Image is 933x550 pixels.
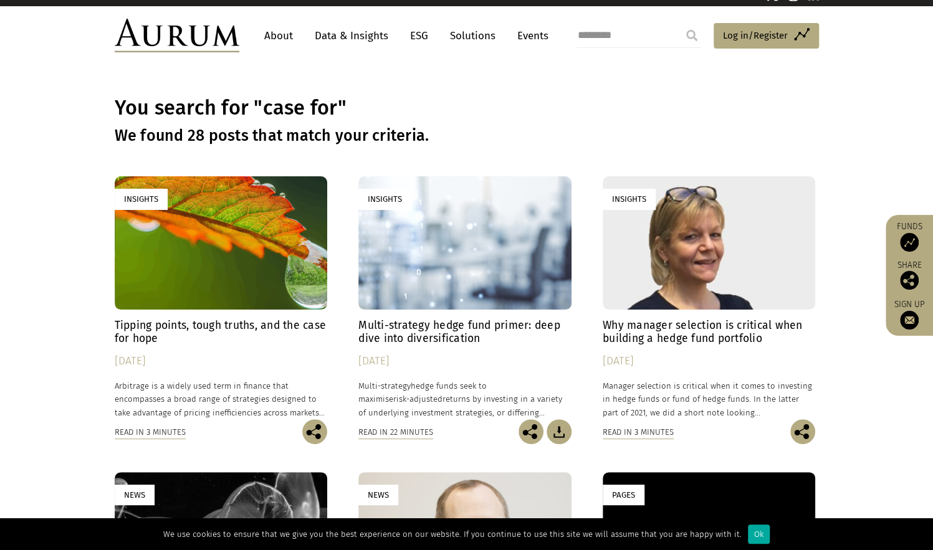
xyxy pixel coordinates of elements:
img: Share this post [519,419,543,444]
span: risk-adjusted [393,394,443,404]
div: [DATE] [358,353,572,370]
img: Sign up to our newsletter [900,311,919,330]
img: Access Funds [900,233,919,252]
div: News [115,485,155,505]
p: hedge funds seek to maximise returns by investing in a variety of underlying investment strategie... [358,379,572,419]
a: Data & Insights [309,24,395,47]
span: Multi-strategy [358,381,411,391]
img: Aurum [115,19,239,52]
div: Read in 3 minutes [603,425,674,439]
div: Insights [358,189,411,209]
h1: You search for "case for" [115,96,819,120]
a: ESG [404,24,434,47]
div: Read in 3 minutes [115,425,186,439]
img: Share this post [900,271,919,290]
div: Insights [603,189,656,209]
a: Sign up [892,299,927,330]
div: News [358,485,398,505]
p: Arbitrage is a widely used term in finance that encompasses a broad range of strategies designed ... [115,379,328,419]
a: About [258,24,299,47]
img: Share this post [790,419,815,444]
div: Pages [603,485,644,505]
div: Insights [115,189,168,209]
div: Read in 22 minutes [358,425,433,439]
div: Share [892,261,927,290]
a: Funds [892,221,927,252]
h4: Why manager selection is critical when building a hedge fund portfolio [603,319,816,345]
div: Ok [748,524,770,544]
a: Solutions [444,24,502,47]
p: Manager selection is critical when it comes to investing in hedge funds or fund of hedge funds. I... [603,379,816,419]
a: Insights Why manager selection is critical when building a hedge fund portfolio [DATE] Manager se... [603,176,816,419]
a: Insights Multi-strategy hedge fund primer: deep dive into diversification [DATE] Multi-strategyhe... [358,176,572,419]
img: Download Article [547,419,572,444]
div: [DATE] [603,353,816,370]
h4: Multi-strategy hedge fund primer: deep dive into diversification [358,319,572,345]
h4: Tipping points, tough truths, and the case for hope [115,319,328,345]
span: Log in/Register [723,28,788,43]
input: Submit [679,23,704,48]
a: Log in/Register [714,23,819,49]
a: Events [511,24,548,47]
h3: We found 28 posts that match your criteria. [115,126,819,145]
div: [DATE] [115,353,328,370]
a: Insights Tipping points, tough truths, and the case for hope [DATE] Arbitrage is a widely used te... [115,176,328,419]
img: Share this post [302,419,327,444]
